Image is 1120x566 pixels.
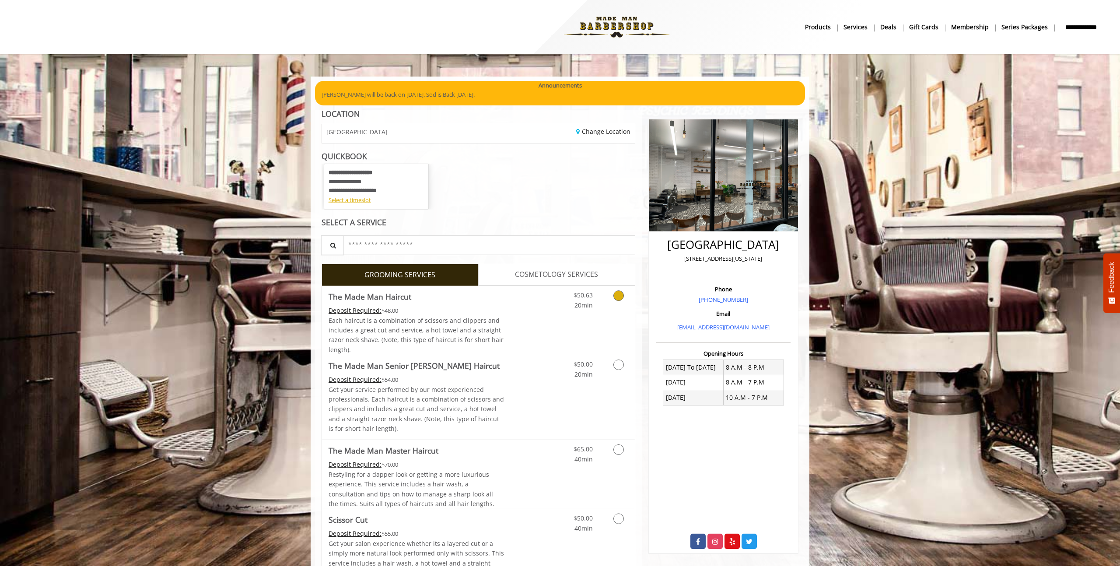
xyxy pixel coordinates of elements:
span: This service needs some Advance to be paid before we block your appointment [329,306,381,314]
h2: [GEOGRAPHIC_DATA] [658,238,788,251]
span: Each haircut is a combination of scissors and clippers and includes a great cut and service, a ho... [329,316,504,354]
b: The Made Man Master Haircut [329,444,438,457]
td: [DATE] [663,390,724,405]
b: Deals [880,22,896,32]
td: 8 A.M - 7 P.M [723,375,784,390]
img: Made Man Barbershop logo [556,3,677,51]
a: [PHONE_NUMBER] [699,296,748,304]
b: The Made Man Haircut [329,290,411,303]
p: Get your service performed by our most experienced professionals. Each haircut is a combination o... [329,385,504,434]
span: $50.00 [574,360,593,368]
b: Membership [951,22,989,32]
span: Restyling for a dapper look or getting a more luxurious experience. This service includes a hair ... [329,470,494,508]
b: Series packages [1001,22,1048,32]
div: $48.00 [329,306,504,315]
span: 40min [574,524,593,532]
span: This service needs some Advance to be paid before we block your appointment [329,529,381,538]
a: ServicesServices [837,21,874,33]
button: Feedback - Show survey [1103,253,1120,313]
a: Change Location [576,127,630,136]
span: 20min [574,370,593,378]
td: 8 A.M - 8 P.M [723,360,784,375]
b: Announcements [539,81,582,90]
span: GROOMING SERVICES [364,269,435,281]
b: products [805,22,831,32]
div: $54.00 [329,375,504,384]
span: This service needs some Advance to be paid before we block your appointment [329,460,381,468]
td: [DATE] To [DATE] [663,360,724,375]
span: COSMETOLOGY SERVICES [515,269,598,280]
a: [EMAIL_ADDRESS][DOMAIN_NAME] [677,323,770,331]
div: $70.00 [329,460,504,469]
span: $50.63 [574,291,593,299]
span: This service needs some Advance to be paid before we block your appointment [329,375,381,384]
span: 40min [574,455,593,463]
a: Series packagesSeries packages [995,21,1054,33]
span: Feedback [1108,262,1116,293]
b: The Made Man Senior [PERSON_NAME] Haircut [329,360,500,372]
b: Services [843,22,868,32]
h3: Email [658,311,788,317]
b: Scissor Cut [329,514,367,526]
div: $55.00 [329,529,504,538]
h3: Opening Hours [656,350,791,356]
a: MembershipMembership [945,21,995,33]
h3: Phone [658,286,788,292]
span: [GEOGRAPHIC_DATA] [326,129,388,135]
a: DealsDeals [874,21,903,33]
span: 20min [574,301,593,309]
a: Productsproducts [799,21,837,33]
td: [DATE] [663,375,724,390]
div: Select a timeslot [329,196,424,205]
td: 10 A.M - 7 P.M [723,390,784,405]
b: LOCATION [322,108,360,119]
a: Gift cardsgift cards [903,21,945,33]
span: $65.00 [574,445,593,453]
b: QUICKBOOK [322,151,367,161]
p: [STREET_ADDRESS][US_STATE] [658,254,788,263]
button: Service Search [321,235,344,255]
p: [PERSON_NAME] will be back on [DATE]. Sod is Back [DATE]. [322,90,798,99]
span: $50.00 [574,514,593,522]
div: SELECT A SERVICE [322,218,635,227]
b: gift cards [909,22,938,32]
